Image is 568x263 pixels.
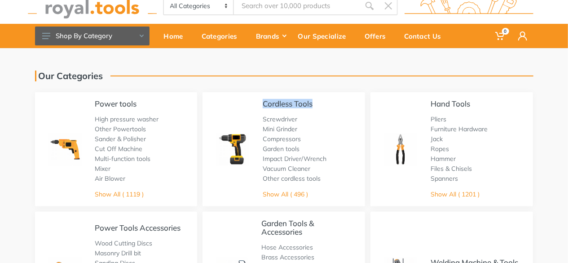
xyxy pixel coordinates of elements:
[35,71,103,81] h1: Our Categories
[95,165,111,173] a: Mixer
[489,24,512,48] a: 0
[431,115,446,123] a: Pliers
[502,28,509,35] span: 0
[263,165,310,173] a: Vacuum Cleaner
[358,24,398,48] a: Offers
[261,243,313,251] a: Hose Accessories
[263,135,301,143] a: Compressors
[431,155,456,163] a: Hammer
[431,165,472,173] a: Files & Chisels
[263,125,297,133] a: Mini Grinder
[95,239,153,247] a: Wood Cutting Discs
[95,249,141,257] a: Masonry Drill bit
[95,135,146,143] a: Sander & Polisher
[158,27,195,45] div: Home
[158,24,195,48] a: Home
[263,99,313,108] a: Cordless Tools
[261,253,314,261] a: Brass Accessories
[95,115,159,123] a: High pressure washer
[216,133,249,166] img: Royal - Cordless Tools
[95,145,143,153] a: Cut Off Machine
[263,115,297,123] a: Screwdriver
[398,27,454,45] div: Contact Us
[431,174,458,183] a: Spanners
[195,24,250,48] a: Categories
[48,133,82,166] img: Royal - Power tools
[431,99,470,108] a: Hand Tools
[431,190,480,198] a: Show All ( 1201 )
[431,145,449,153] a: Ropes
[431,125,488,133] a: Furniture Hardware
[431,135,443,143] a: Jack
[95,223,181,232] a: Power Tools Accessories
[358,27,398,45] div: Offers
[95,174,126,183] a: Air Blower
[384,133,417,166] img: Royal - Hand Tools
[95,190,144,198] a: Show All ( 1119 )
[95,155,151,163] a: Multi-function tools
[35,27,150,45] button: Shop By Category
[195,27,250,45] div: Categories
[95,125,146,133] a: Other Powertools
[292,24,358,48] a: Our Specialize
[263,190,308,198] a: Show All ( 496 )
[261,218,314,236] a: Garden Tools & Accessories
[95,99,137,108] a: Power tools
[250,27,292,45] div: Brands
[292,27,358,45] div: Our Specialize
[263,155,326,163] a: Impact Driver/Wrench
[398,24,454,48] a: Contact Us
[263,145,299,153] a: Garden tools
[263,174,321,183] a: Other cordless tools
